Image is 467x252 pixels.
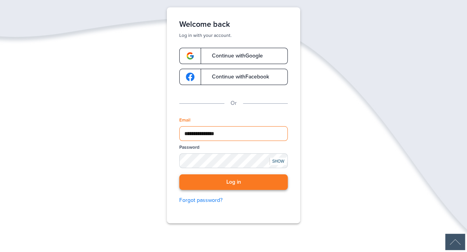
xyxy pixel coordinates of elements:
[445,234,465,250] div: Scroll Back to Top
[179,144,199,151] label: Password
[179,48,288,64] a: google-logoContinue withGoogle
[179,153,288,168] input: Password
[179,20,288,29] h1: Welcome back
[179,174,288,190] button: Log in
[231,99,237,108] p: Or
[179,126,288,141] input: Email
[179,69,288,85] a: google-logoContinue withFacebook
[179,117,191,123] label: Email
[179,32,288,38] p: Log in with your account.
[204,53,263,59] span: Continue with Google
[445,234,465,250] img: Back to Top
[186,73,194,81] img: google-logo
[186,52,194,60] img: google-logo
[269,158,287,165] div: SHOW
[179,196,288,205] a: Forgot password?
[204,74,269,80] span: Continue with Facebook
